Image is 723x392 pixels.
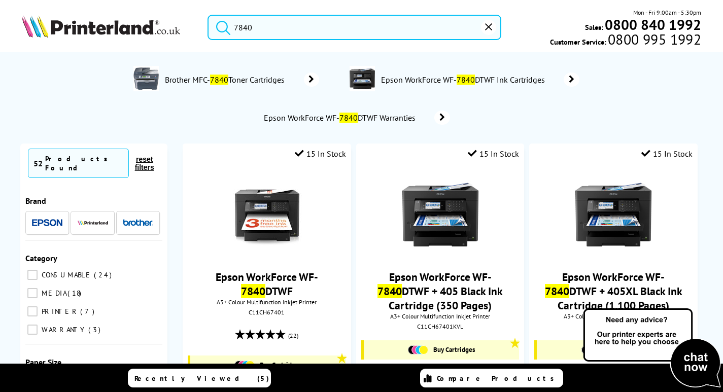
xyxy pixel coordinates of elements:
img: Epson-WF-7840-Front-RP-Small.jpg [575,176,651,253]
a: Buy Cartridges [369,345,514,354]
span: Brand [25,196,46,206]
input: Search product or brand [208,15,501,40]
div: 15 In Stock [641,149,693,159]
span: Category [25,253,57,263]
input: PRINTER 7 [27,306,38,316]
span: Recently Viewed (5) [134,374,269,383]
span: Sales: [585,22,603,32]
input: MEDIA 18 [27,288,38,298]
img: Open Live Chat window [581,307,723,390]
a: Buy Cartridges [542,345,687,354]
a: 0800 840 1992 [603,20,701,29]
span: 3 [88,325,103,334]
span: Brother MFC- Toner Cartridges [164,75,289,85]
span: Buy Cartridges [260,361,301,369]
div: C11CH67401HKVL [537,323,690,330]
mark: 7840 [377,284,402,298]
a: Epson WorkForce WF-7840DTWF [216,270,318,298]
span: 0800 995 1992 [606,34,701,44]
span: Compare Products [437,374,560,383]
img: Epson [32,219,62,227]
img: MFC7840WU1-conspage.jpg [133,66,159,91]
a: Recently Viewed (5) [128,369,271,387]
span: A3+ Colour Multifunction Inkjet Printer [534,312,692,320]
div: C11CH67401KVL [364,323,517,330]
b: 0800 840 1992 [605,15,701,34]
span: WARRANTY [39,325,87,334]
span: Epson WorkForce WF- DTWF Ink Cartridges [380,75,548,85]
div: Products Found [45,154,123,172]
div: 15 In Stock [468,149,519,159]
div: C11CH67401 [190,308,343,316]
span: A3+ Colour Multifunction Inkjet Printer [361,312,519,320]
a: Epson WorkForce WF-7840DTWF + 405 Black Ink Cartridge (350 Pages) [377,270,503,312]
span: 52 [33,158,43,168]
a: Buy Cartridges [195,361,340,370]
img: Epson-WF-7840-Front-RP-Small.jpg [402,176,478,253]
span: Epson WorkForce WF- DTWF Warranties [263,113,419,123]
span: (22) [288,326,298,345]
input: CONSUMABLE 24 [27,270,38,280]
img: Cartridges [234,361,255,370]
div: 15 In Stock [295,149,346,159]
span: 7 [80,307,97,316]
span: 24 [94,270,114,279]
img: epson-wf-7840-front-subscription-small.jpg [229,176,305,253]
mark: 7840 [457,75,475,85]
mark: 7840 [241,284,265,298]
span: MEDIA [39,289,66,298]
mark: 7840 [545,284,569,298]
img: Printerland Logo [22,15,180,38]
mark: 7840 [210,75,228,85]
mark: 7840 [339,113,358,123]
a: Brother MFC-7840Toner Cartridges [164,66,319,93]
a: Epson WorkForce WF-7840DTWF Warranties [263,111,450,125]
a: Epson WorkForce WF-7840DTWF Ink Cartridges [380,66,579,93]
img: Printerland [78,220,108,225]
a: Epson WorkForce WF-7840DTWF + 405XL Black Ink Cartridge (1,100 Pages) [545,270,682,312]
span: Mon - Fri 9:00am - 5:30pm [633,8,701,17]
a: Printerland Logo [22,15,195,40]
span: Customer Service: [550,34,701,47]
img: Cartridges [408,345,428,354]
span: A3+ Colour Multifunction Inkjet Printer [188,298,346,306]
button: reset filters [129,155,160,172]
input: WARRANTY 3 [27,325,38,335]
span: 18 [67,289,84,298]
span: Paper Size [25,357,61,367]
span: PRINTER [39,307,79,316]
a: Compare Products [420,369,563,387]
img: Brother [123,219,153,226]
span: CONSUMABLE [39,270,93,279]
span: Buy Cartridges [433,345,475,354]
img: C11CH67401-conspage.jpg [350,66,375,91]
